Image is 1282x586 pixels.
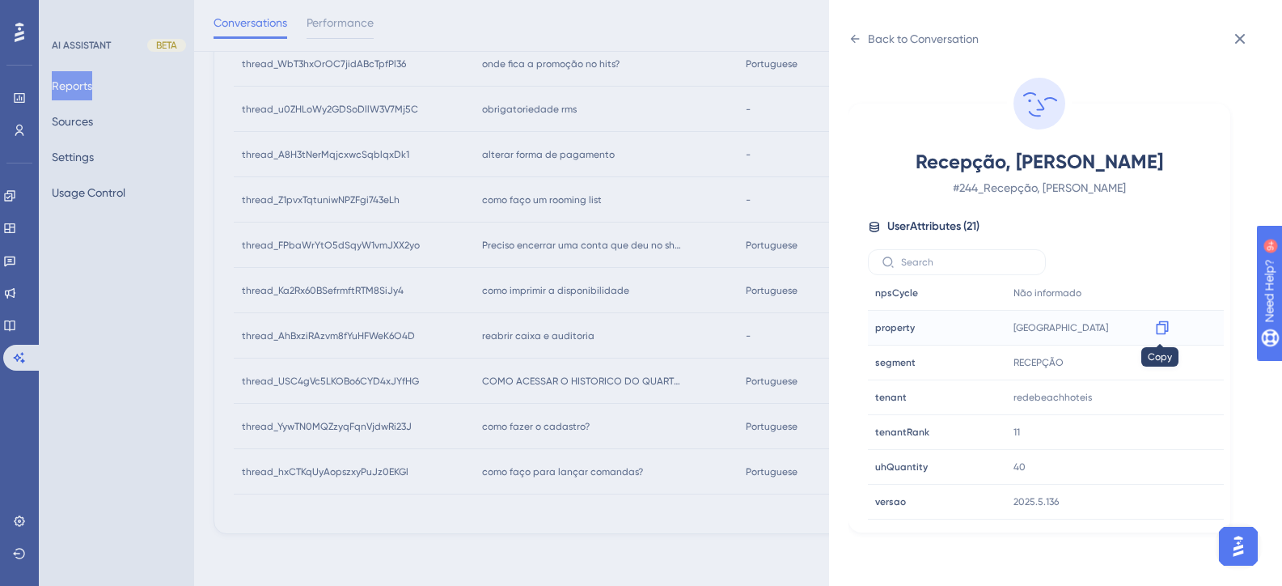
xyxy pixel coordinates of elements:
[897,178,1182,197] span: # 244_Recepção, [PERSON_NAME]
[1013,495,1059,508] span: 2025.5.136
[887,217,979,236] span: User Attributes ( 21 )
[38,4,101,23] span: Need Help?
[875,461,928,473] span: uhQuantity
[875,426,929,439] span: tenantRank
[875,287,918,299] span: npsCycle
[875,391,907,404] span: tenant
[897,149,1182,175] span: Recepção, [PERSON_NAME]
[1013,287,1081,299] span: Não informado
[110,8,120,21] div: 9+
[1013,321,1108,334] span: [GEOGRAPHIC_DATA]
[1013,461,1026,473] span: 40
[901,257,1032,268] input: Search
[1214,522,1263,571] iframe: UserGuiding AI Assistant Launcher
[1013,426,1020,439] span: 11
[1013,356,1064,369] span: RECEPÇÃO
[875,495,906,508] span: versao
[868,29,979,49] div: Back to Conversation
[875,321,915,334] span: property
[1013,391,1092,404] span: redebeachhoteis
[875,356,916,369] span: segment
